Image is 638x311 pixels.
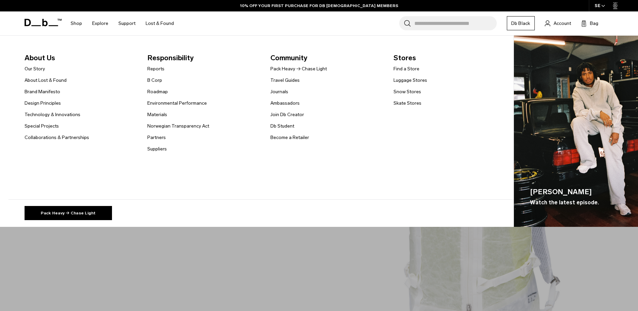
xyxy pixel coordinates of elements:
a: About Lost & Found [25,77,67,84]
a: Special Projects [25,123,59,130]
a: Join Db Creator [270,111,304,118]
a: Materials [147,111,167,118]
a: Db Student [270,123,294,130]
a: 10% OFF YOUR FIRST PURCHASE FOR DB [DEMOGRAPHIC_DATA] MEMBERS [240,3,398,9]
a: B Corp [147,77,162,84]
a: Reports [147,65,164,72]
a: Account [545,19,571,27]
a: Collaborations & Partnerships [25,134,89,141]
a: Lost & Found [146,11,174,35]
span: Account [554,20,571,27]
a: Pack Heavy → Chase Light [25,206,112,220]
a: Snow Stores [393,88,421,95]
a: Norwegian Transparency Act [147,123,209,130]
a: Travel Guides [270,77,300,84]
a: Db Black [507,16,535,30]
span: Community [270,53,383,63]
a: Our Story [25,65,45,72]
span: Watch the latest episode. [530,199,599,207]
a: Become a Retailer [270,134,309,141]
span: Responsibility [147,53,260,63]
a: Technology & Innovations [25,111,80,118]
span: Bag [590,20,598,27]
a: Shop [71,11,82,35]
a: Partners [147,134,166,141]
a: Suppliers [147,145,167,152]
a: Support [118,11,136,35]
span: Stores [393,53,506,63]
a: Roadmap [147,88,168,95]
img: Db [514,36,638,227]
a: Skate Stores [393,100,421,107]
a: Brand Manifesto [25,88,60,95]
span: About Us [25,53,137,63]
nav: Main Navigation [66,11,179,35]
button: Bag [581,19,598,27]
a: Environmental Performance [147,100,207,107]
a: Explore [92,11,108,35]
a: Pack Heavy → Chase Light [270,65,327,72]
a: Design Principles [25,100,61,107]
a: Ambassadors [270,100,300,107]
a: Journals [270,88,288,95]
a: Luggage Stores [393,77,427,84]
a: Find a Store [393,65,419,72]
a: [PERSON_NAME] Watch the latest episode. Db [514,36,638,227]
span: [PERSON_NAME] [530,186,599,197]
